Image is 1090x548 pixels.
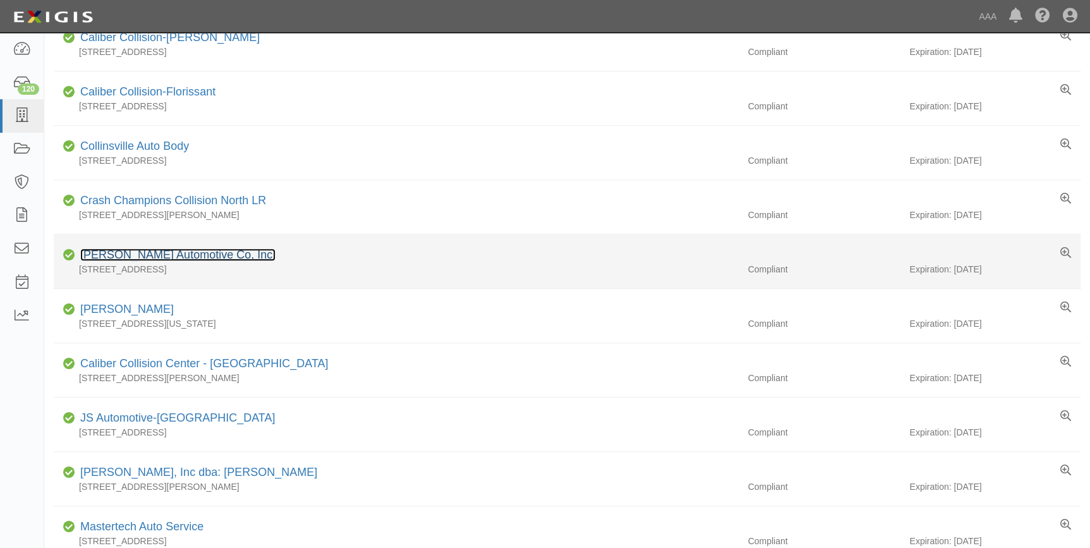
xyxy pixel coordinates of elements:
div: Bill Utter Automotive Co, Inc. [75,247,276,264]
i: Compliant [63,88,75,97]
div: [STREET_ADDRESS][US_STATE] [54,317,738,330]
a: View results summary [1060,84,1071,97]
a: View results summary [1060,193,1071,205]
i: Compliant [63,142,75,151]
i: Compliant [63,360,75,368]
a: View results summary [1060,247,1071,260]
div: Compliant [738,209,909,221]
div: [STREET_ADDRESS] [54,154,738,167]
div: [STREET_ADDRESS] [54,263,738,276]
a: [PERSON_NAME] Automotive Co, Inc. [80,248,276,261]
a: Crash Champions Collision North LR [80,194,266,207]
i: Help Center - Complianz [1035,9,1050,24]
div: [STREET_ADDRESS][PERSON_NAME] [54,372,738,384]
a: View results summary [1060,138,1071,151]
div: Compliant [738,426,909,439]
div: [STREET_ADDRESS] [54,46,738,58]
div: Compliant [738,480,909,493]
i: Compliant [63,468,75,477]
div: Compliant [738,46,909,58]
div: Compliant [738,154,909,167]
a: View results summary [1060,519,1071,532]
div: Expiration: [DATE] [909,154,1081,167]
div: Expiration: [DATE] [909,480,1081,493]
div: [STREET_ADDRESS][PERSON_NAME] [54,480,738,493]
div: JS Automotive-Newport [75,410,275,427]
div: [STREET_ADDRESS] [54,426,738,439]
a: View results summary [1060,356,1071,368]
a: AAA [972,4,1003,29]
a: [PERSON_NAME], Inc dba: [PERSON_NAME] [80,466,317,478]
div: Caliber Collision Center - National City [75,356,328,372]
div: Expiration: [DATE] [909,209,1081,221]
i: Compliant [63,33,75,42]
a: Caliber Collision Center - [GEOGRAPHIC_DATA] [80,357,328,370]
img: logo-5460c22ac91f19d4615b14bd174203de0afe785f0fc80cf4dbbc73dc1793850b.png [9,6,97,28]
div: Caliber Collision-Florissant [75,84,215,100]
div: Expiration: [DATE] [909,317,1081,330]
div: [STREET_ADDRESS] [54,100,738,113]
a: [PERSON_NAME] [80,303,174,315]
a: Collinsville Auto Body [80,140,189,152]
div: Compliant [738,372,909,384]
div: Compliant [738,263,909,276]
a: View results summary [1060,465,1071,477]
div: Killebrew, Inc dba: Victoria Dodge [75,465,317,481]
div: Collinsville Auto Body [75,138,189,155]
i: Compliant [63,251,75,260]
a: View results summary [1060,30,1071,42]
a: Mastertech Auto Service [80,520,203,533]
a: View results summary [1060,301,1071,314]
div: [STREET_ADDRESS] [54,535,738,547]
div: Compliant [738,317,909,330]
i: Compliant [63,414,75,423]
div: Mastertech Auto Service [75,519,203,535]
div: Compliant [738,535,909,547]
div: Expiration: [DATE] [909,535,1081,547]
div: Randy Curnow [75,301,174,318]
i: Compliant [63,197,75,205]
div: Expiration: [DATE] [909,372,1081,384]
div: Caliber Collision-Arnold [75,30,260,46]
div: Expiration: [DATE] [909,263,1081,276]
a: JS Automotive-[GEOGRAPHIC_DATA] [80,411,275,424]
div: 120 [18,83,39,95]
div: Expiration: [DATE] [909,100,1081,113]
div: [STREET_ADDRESS][PERSON_NAME] [54,209,738,221]
i: Compliant [63,523,75,532]
div: Expiration: [DATE] [909,426,1081,439]
i: Compliant [63,305,75,314]
div: Compliant [738,100,909,113]
a: Caliber Collision-[PERSON_NAME] [80,31,260,44]
a: View results summary [1060,410,1071,423]
div: Expiration: [DATE] [909,46,1081,58]
a: Caliber Collision-Florissant [80,85,215,98]
div: Crash Champions Collision North LR [75,193,266,209]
